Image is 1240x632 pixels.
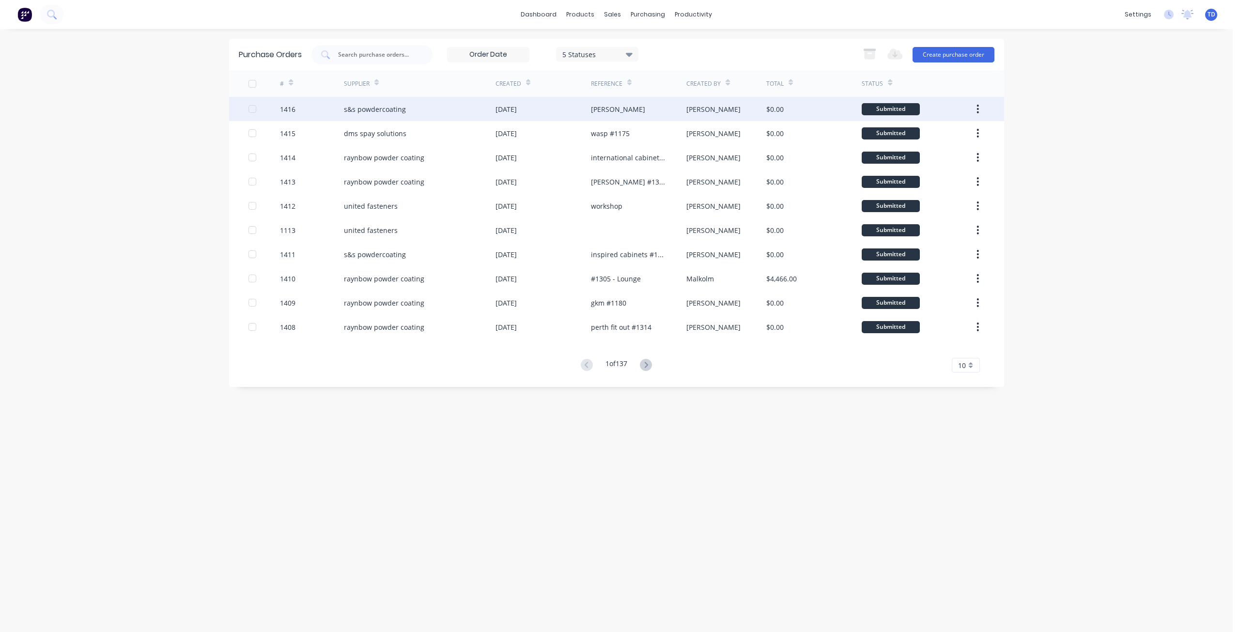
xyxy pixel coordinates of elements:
[862,79,883,88] div: Status
[862,127,920,139] div: Submitted
[591,104,645,114] div: [PERSON_NAME]
[686,225,741,235] div: [PERSON_NAME]
[686,298,741,308] div: [PERSON_NAME]
[496,153,517,163] div: [DATE]
[599,7,626,22] div: sales
[496,274,517,284] div: [DATE]
[344,225,398,235] div: united fasteners
[344,153,424,163] div: raynbow powder coating
[561,7,599,22] div: products
[344,274,424,284] div: raynbow powder coating
[686,177,741,187] div: [PERSON_NAME]
[862,176,920,188] div: Submitted
[591,177,667,187] div: [PERSON_NAME] #1328 amg #1325
[344,104,406,114] div: s&s powdercoating
[766,225,784,235] div: $0.00
[686,274,714,284] div: Malkolm
[766,201,784,211] div: $0.00
[862,248,920,261] div: Submitted
[766,79,784,88] div: Total
[280,225,295,235] div: 1113
[591,274,641,284] div: #1305 - Lounge
[670,7,717,22] div: productivity
[591,153,667,163] div: international cabinets #1218
[344,79,370,88] div: Supplier
[344,201,398,211] div: united fasteners
[496,177,517,187] div: [DATE]
[686,128,741,139] div: [PERSON_NAME]
[862,321,920,333] div: Submitted
[344,177,424,187] div: raynbow powder coating
[344,249,406,260] div: s&s powdercoating
[448,47,529,62] input: Order Date
[862,273,920,285] div: Submitted
[280,79,284,88] div: #
[766,104,784,114] div: $0.00
[496,249,517,260] div: [DATE]
[344,322,424,332] div: raynbow powder coating
[766,322,784,332] div: $0.00
[626,7,670,22] div: purchasing
[280,128,295,139] div: 1415
[280,298,295,308] div: 1409
[686,79,721,88] div: Created By
[280,201,295,211] div: 1412
[862,103,920,115] div: Submitted
[686,104,741,114] div: [PERSON_NAME]
[686,322,741,332] div: [PERSON_NAME]
[686,153,741,163] div: [PERSON_NAME]
[766,153,784,163] div: $0.00
[686,249,741,260] div: [PERSON_NAME]
[562,49,632,59] div: 5 Statuses
[766,128,784,139] div: $0.00
[958,360,966,370] span: 10
[766,274,797,284] div: $4,466.00
[913,47,994,62] button: Create purchase order
[591,322,651,332] div: perth fit out #1314
[686,201,741,211] div: [PERSON_NAME]
[766,249,784,260] div: $0.00
[344,298,424,308] div: raynbow powder coating
[280,104,295,114] div: 1416
[496,225,517,235] div: [DATE]
[591,249,667,260] div: inspired cabinets #1300
[496,128,517,139] div: [DATE]
[862,200,920,212] div: Submitted
[280,274,295,284] div: 1410
[496,322,517,332] div: [DATE]
[344,128,406,139] div: dms spay solutions
[862,297,920,309] div: Submitted
[591,79,622,88] div: Reference
[496,298,517,308] div: [DATE]
[17,7,32,22] img: Factory
[516,7,561,22] a: dashboard
[280,177,295,187] div: 1413
[591,201,622,211] div: workshop
[605,358,627,372] div: 1 of 137
[1208,10,1215,19] span: TD
[496,104,517,114] div: [DATE]
[591,298,626,308] div: gkm #1180
[280,153,295,163] div: 1414
[766,298,784,308] div: $0.00
[280,249,295,260] div: 1411
[496,79,521,88] div: Created
[591,128,630,139] div: wasp #1175
[1120,7,1156,22] div: settings
[862,224,920,236] div: Submitted
[337,50,418,60] input: Search purchase orders...
[862,152,920,164] div: Submitted
[239,49,302,61] div: Purchase Orders
[280,322,295,332] div: 1408
[496,201,517,211] div: [DATE]
[766,177,784,187] div: $0.00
